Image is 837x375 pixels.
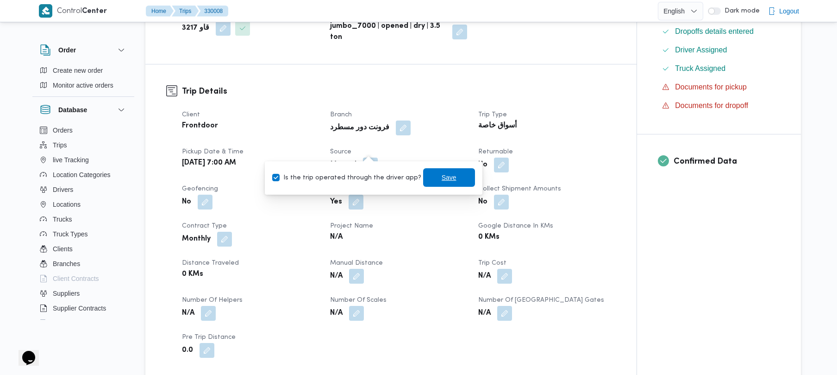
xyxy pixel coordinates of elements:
b: N/A [330,271,343,282]
b: قاو 3217 [182,23,209,34]
span: Dropoffs details entered [675,26,754,37]
button: Devices [36,316,131,331]
iframe: chat widget [9,338,39,366]
h3: Confirmed Data [674,155,780,168]
span: Driver Assigned [675,44,727,56]
b: No [182,197,191,208]
button: live Tracking [36,153,131,167]
span: Dark mode [721,7,760,15]
h3: Order [58,44,76,56]
button: Home [146,6,174,17]
span: Documents for pickup [675,82,747,93]
b: N/A [478,308,491,319]
span: Truck Assigned [675,63,725,74]
b: [DATE] 7:00 AM [182,158,236,169]
b: 0 KMs [182,269,203,280]
span: Dropoffs details entered [675,27,754,35]
span: Pickup date & time [182,149,244,155]
button: 330008 [197,6,228,17]
h3: Database [58,104,87,115]
button: Trips [172,6,199,17]
span: Supplier Contracts [53,303,106,314]
span: Pre Trip Distance [182,334,236,340]
span: Suppliers [53,288,80,299]
button: Driver Assigned [658,43,780,57]
button: Orders [36,123,131,138]
button: Monitor active orders [36,78,131,93]
b: N/A [330,308,343,319]
b: Monthly [182,234,211,245]
span: Monitor active orders [53,80,113,91]
b: jumbo_7000 | opened | dry | 3.5 ton [330,21,446,43]
span: Trip Type [478,112,507,118]
button: Locations [36,197,131,212]
span: Truck Types [53,229,87,240]
b: Yes [330,197,342,208]
div: Order [32,63,134,96]
span: Drivers [53,184,73,195]
span: Contract Type [182,223,227,229]
button: Documents for dropoff [658,98,780,113]
button: Clients [36,242,131,256]
button: Location Categories [36,167,131,182]
span: Orders [53,125,73,136]
span: Manual Distance [330,260,383,266]
b: 0 KMs [478,232,500,243]
span: Google distance in KMs [478,223,553,229]
button: Supplier Contracts [36,301,131,316]
button: Truck Types [36,227,131,242]
label: Is the trip operated through the driver app? [272,172,421,184]
b: N/A [478,271,491,282]
b: Manual [330,159,356,171]
b: No [478,197,487,208]
span: Trip Cost [478,260,506,266]
button: Branches [36,256,131,271]
img: X8yXhbKr1z7QwAAAABJRU5ErkJggg== [39,4,52,18]
button: Suppliers [36,286,131,301]
button: Documents for pickup [658,80,780,95]
button: Truck Assigned [658,61,780,76]
button: Client Contracts [36,271,131,286]
span: Create new order [53,65,103,76]
b: No [478,159,487,171]
span: Number of Helpers [182,297,243,303]
span: Trucks [53,214,72,225]
span: Client Contracts [53,273,99,284]
span: Client [182,112,200,118]
button: Logout [764,2,803,20]
span: Documents for pickup [675,83,747,91]
span: Documents for dropoff [675,102,748,109]
span: Location Categories [53,169,111,180]
b: N/A [330,232,343,243]
span: Geofencing [182,186,218,192]
span: Truck Assigned [675,64,725,72]
span: Returnable [478,149,513,155]
span: Collect Shipment Amounts [478,186,561,192]
button: Database [40,104,127,115]
span: Number of [GEOGRAPHIC_DATA] Gates [478,297,604,303]
span: Trips [53,140,67,151]
span: Distance Traveled [182,260,239,266]
span: Locations [53,199,81,210]
span: Number of Scales [330,297,387,303]
button: Trips [36,138,131,153]
h3: Trip Details [182,85,616,98]
span: Documents for dropoff [675,100,748,111]
b: أسواق خاصة [478,121,517,132]
b: Frontdoor [182,121,218,132]
button: Save [423,168,475,187]
span: Branches [53,258,80,269]
span: Driver Assigned [675,46,727,54]
b: Center [82,8,107,15]
span: Logout [779,6,799,17]
span: Devices [53,318,76,329]
span: Source [330,149,351,155]
button: Trucks [36,212,131,227]
span: Branch [330,112,352,118]
b: N/A [182,308,194,319]
span: live Tracking [53,154,89,165]
span: Project Name [330,223,373,229]
b: فرونت دور مسطرد [330,122,389,133]
div: Database [32,123,134,324]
